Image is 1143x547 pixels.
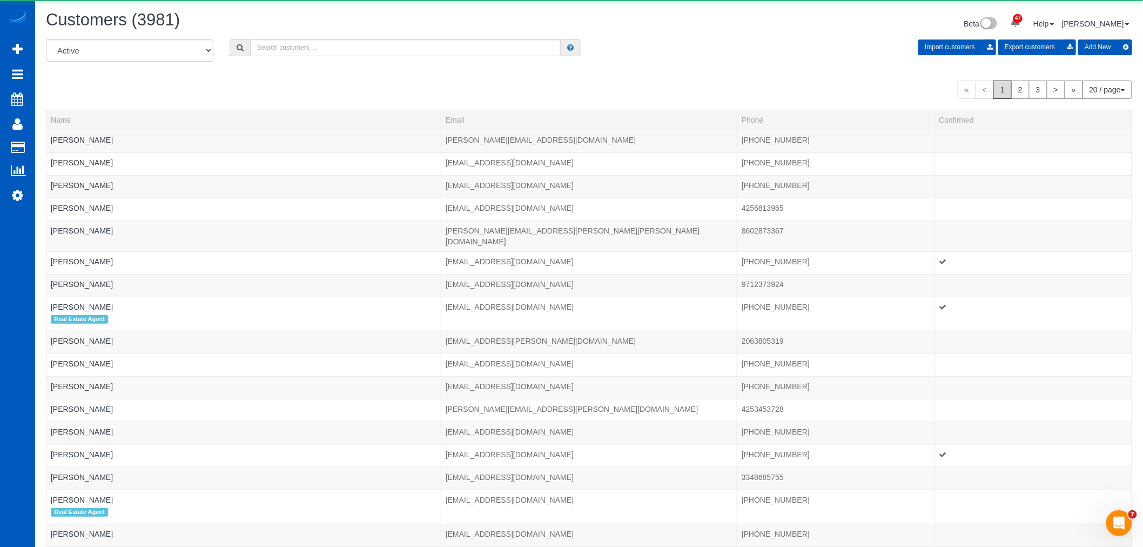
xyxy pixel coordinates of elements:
[46,152,441,175] td: Name
[1011,81,1030,99] a: 2
[934,130,1132,152] td: Confirmed
[737,274,934,297] td: Phone
[1083,81,1132,99] button: 20 / page
[441,198,737,221] td: Email
[1078,39,1132,55] button: Add New
[441,490,737,524] td: Email
[958,81,1132,99] nav: Pagination navigation
[51,530,113,538] a: [PERSON_NAME]
[918,39,996,55] button: Import customers
[51,473,113,482] a: [PERSON_NAME]
[934,110,1132,130] th: Confirmed
[1047,81,1065,99] a: >
[441,152,737,175] td: Email
[934,198,1132,221] td: Confirmed
[934,524,1132,547] td: Confirmed
[441,524,737,547] td: Email
[1062,19,1129,28] a: [PERSON_NAME]
[46,175,441,198] td: Name
[51,280,113,289] a: [PERSON_NAME]
[51,290,436,292] div: Tags
[46,399,441,422] td: Name
[737,251,934,274] td: Phone
[441,376,737,399] td: Email
[46,110,441,130] th: Name
[737,297,934,331] td: Phone
[46,331,441,353] td: Name
[51,214,436,216] div: Tags
[51,303,113,311] a: [PERSON_NAME]
[51,226,113,235] a: [PERSON_NAME]
[737,221,934,251] td: Phone
[1029,81,1047,99] a: 3
[441,422,737,444] td: Email
[51,369,436,372] div: Tags
[51,539,436,542] div: Tags
[934,297,1132,331] td: Confirmed
[51,168,436,171] div: Tags
[51,267,436,270] div: Tags
[51,392,436,395] div: Tags
[46,422,441,444] td: Name
[441,297,737,331] td: Email
[46,376,441,399] td: Name
[46,467,441,490] td: Name
[51,450,113,459] a: [PERSON_NAME]
[1005,11,1026,35] a: 47
[998,39,1076,55] button: Export customers
[737,399,934,422] td: Phone
[934,152,1132,175] td: Confirmed
[441,110,737,130] th: Email
[51,191,436,194] div: Tags
[51,508,108,517] span: Real Estate Agent
[934,490,1132,524] td: Confirmed
[46,353,441,376] td: Name
[441,353,737,376] td: Email
[976,81,994,99] span: <
[46,198,441,221] td: Name
[51,382,113,391] a: [PERSON_NAME]
[51,312,436,326] div: Tags
[46,297,441,331] td: Name
[934,221,1132,251] td: Confirmed
[737,175,934,198] td: Phone
[934,175,1132,198] td: Confirmed
[51,337,113,345] a: [PERSON_NAME]
[51,483,436,485] div: Tags
[51,359,113,368] a: [PERSON_NAME]
[51,496,113,504] a: [PERSON_NAME]
[46,10,180,29] span: Customers (3981)
[441,274,737,297] td: Email
[441,331,737,353] td: Email
[51,181,113,190] a: [PERSON_NAME]
[737,467,934,490] td: Phone
[737,331,934,353] td: Phone
[51,257,113,266] a: [PERSON_NAME]
[1065,81,1083,99] a: »
[934,422,1132,444] td: Confirmed
[51,136,113,144] a: [PERSON_NAME]
[737,444,934,467] td: Phone
[6,11,28,26] img: Automaid Logo
[46,524,441,547] td: Name
[441,251,737,274] td: Email
[46,444,441,467] td: Name
[934,251,1132,274] td: Confirmed
[1033,19,1054,28] a: Help
[51,346,436,349] div: Tags
[46,274,441,297] td: Name
[441,399,737,422] td: Email
[737,110,934,130] th: Phone
[1128,510,1137,519] span: 7
[441,444,737,467] td: Email
[964,19,998,28] a: Beta
[934,399,1132,422] td: Confirmed
[934,444,1132,467] td: Confirmed
[51,236,436,239] div: Tags
[934,353,1132,376] td: Confirmed
[51,415,436,417] div: Tags
[51,505,436,519] div: Tags
[51,428,113,436] a: [PERSON_NAME]
[51,437,436,440] div: Tags
[958,81,976,99] span: «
